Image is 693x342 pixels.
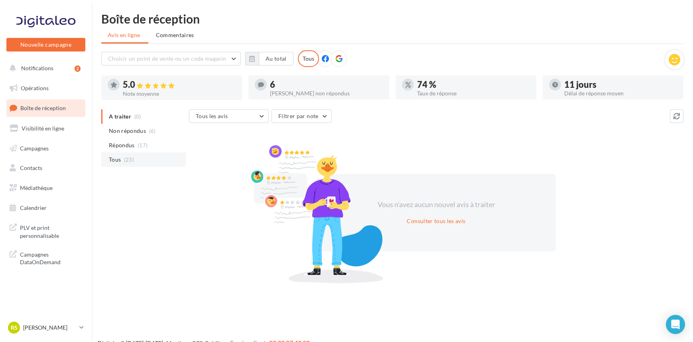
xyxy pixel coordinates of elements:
[20,184,53,191] span: Médiathèque
[20,222,82,239] span: PLV et print personnalisable
[245,52,293,65] button: Au total
[5,200,87,216] a: Calendrier
[11,324,18,332] span: RS
[20,164,42,171] span: Contacts
[20,249,82,266] span: Campagnes DataOnDemand
[109,127,146,135] span: Non répondus
[666,315,685,334] div: Open Intercom Messenger
[189,109,269,123] button: Tous les avis
[5,99,87,117] a: Boîte de réception
[196,113,228,119] span: Tous les avis
[6,38,85,51] button: Nouvelle campagne
[124,156,134,163] span: (23)
[5,219,87,243] a: PLV et print personnalisable
[138,142,148,148] span: (17)
[5,180,87,196] a: Médiathèque
[123,91,236,97] div: Note moyenne
[564,91,677,96] div: Délai de réponse moyen
[20,204,47,211] span: Calendrier
[22,125,64,132] span: Visibilité en ligne
[259,52,293,65] button: Au total
[20,144,49,151] span: Campagnes
[6,320,85,335] a: RS [PERSON_NAME]
[109,141,135,149] span: Répondus
[156,32,194,38] span: Commentaires
[123,80,236,89] div: 5.0
[21,65,53,71] span: Notifications
[417,80,530,89] div: 74 %
[368,200,505,210] div: Vous n'avez aucun nouvel avis à traiter
[21,85,49,91] span: Opérations
[417,91,530,96] div: Taux de réponse
[404,216,469,226] button: Consulter tous les avis
[23,324,76,332] p: [PERSON_NAME]
[270,80,383,89] div: 6
[272,109,332,123] button: Filtrer par note
[5,140,87,157] a: Campagnes
[5,80,87,97] a: Opérations
[20,105,66,111] span: Boîte de réception
[298,50,319,67] div: Tous
[101,52,241,65] button: Choisir un point de vente ou un code magasin
[5,120,87,137] a: Visibilité en ligne
[5,60,84,77] button: Notifications 2
[270,91,383,96] div: [PERSON_NAME] non répondus
[109,156,121,164] span: Tous
[149,128,156,134] span: (6)
[75,65,81,72] div: 2
[5,246,87,269] a: Campagnes DataOnDemand
[108,55,226,62] span: Choisir un point de vente ou un code magasin
[5,160,87,176] a: Contacts
[564,80,677,89] div: 11 jours
[101,13,683,25] div: Boîte de réception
